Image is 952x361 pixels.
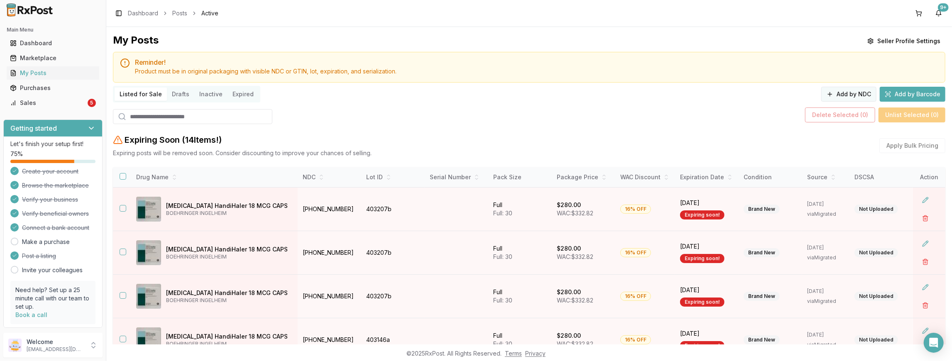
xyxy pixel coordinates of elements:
[744,335,780,344] div: Brand New
[3,328,103,343] button: Support
[8,339,22,352] img: User avatar
[10,123,57,133] h3: Getting started
[680,210,724,220] div: Expiring soon!
[3,81,103,95] button: Purchases
[3,51,103,65] button: Marketplace
[22,181,89,190] span: Browse the marketplace
[854,205,898,214] div: Not Uploaded
[557,210,593,217] span: WAC: $332.82
[166,289,291,297] p: [MEDICAL_DATA] HandiHaler 18 MCG CAPS
[298,187,361,231] td: [PHONE_NUMBER]
[27,338,84,346] p: Welcome
[115,88,167,101] button: Listed for Sale
[525,350,546,357] a: Privacy
[807,332,844,338] p: [DATE]
[680,298,724,307] div: Expiring soon!
[493,340,512,347] span: Full: 30
[166,341,291,347] p: BOEHRINGER INGELHEIM
[918,211,933,226] button: Delete
[557,201,581,209] p: $280.00
[166,297,291,304] p: BOEHRINGER INGELHEIM
[298,231,361,274] td: [PHONE_NUMBER]
[680,286,734,294] span: [DATE]
[3,37,103,50] button: Dashboard
[918,323,933,338] button: Edit
[744,292,780,301] div: Brand New
[744,205,780,214] div: Brand New
[366,173,420,181] div: Lot ID
[744,248,780,257] div: Brand New
[194,88,228,101] button: Inactive
[88,99,96,107] div: 5
[136,327,161,352] img: Spiriva HandiHaler 18 MCG CAPS
[620,292,651,301] div: 16% OFF
[680,173,734,181] div: Expiration Date
[27,346,84,353] p: [EMAIL_ADDRESS][DOMAIN_NAME]
[228,88,259,101] button: Expired
[880,87,945,102] button: Add by Barcode
[918,236,933,251] button: Edit
[493,253,512,260] span: Full: 30
[932,7,945,20] button: 9+
[136,173,291,181] div: Drug Name
[488,231,552,274] td: Full
[22,224,89,232] span: Connect a bank account
[680,341,724,350] div: Expiring soon!
[924,333,944,353] div: Open Intercom Messenger
[488,187,552,231] td: Full
[22,167,78,176] span: Create your account
[135,59,938,66] h5: Reminder!
[557,297,593,304] span: WAC: $332.82
[7,51,99,66] a: Marketplace
[430,173,483,181] div: Serial Number
[557,253,593,260] span: WAC: $332.82
[166,254,291,260] p: BOEHRINGER INGELHEIM
[557,244,581,253] p: $280.00
[128,9,218,17] nav: breadcrumb
[166,202,291,210] p: [MEDICAL_DATA] HandiHaler 18 MCG CAPS
[849,167,913,187] th: DSCSA
[7,80,99,95] a: Purchases
[201,9,218,17] span: Active
[22,266,83,274] a: Invite your colleagues
[807,201,844,207] p: [DATE]
[854,248,898,257] div: Not Uploaded
[505,350,522,357] a: Terms
[303,173,356,181] div: NDC
[167,88,194,101] button: Drafts
[22,252,56,260] span: Post a listing
[22,238,70,246] a: Make a purchase
[3,96,103,110] button: Sales5
[136,284,161,309] img: Spiriva HandiHaler 18 MCG CAPS
[913,167,945,187] th: Action
[680,242,734,251] span: [DATE]
[807,341,844,348] p: via Migrated
[10,39,96,47] div: Dashboard
[113,149,372,157] p: Expiring posts will be removed soon. Consider discounting to improve your chances of selling.
[113,34,159,49] div: My Posts
[128,9,158,17] a: Dashboard
[938,3,949,12] div: 9+
[136,240,161,265] img: Spiriva HandiHaler 18 MCG CAPS
[125,134,222,146] h2: Expiring Soon ( 14 Item s !)
[136,197,161,222] img: Spiriva HandiHaler 18 MCG CAPS
[807,211,844,217] p: via Migrated
[298,274,361,318] td: [PHONE_NUMBER]
[361,231,425,274] td: 403207b
[557,173,610,181] div: Package Price
[739,167,802,187] th: Condition
[807,244,844,251] p: [DATE]
[620,205,651,214] div: 16% OFF
[854,335,898,344] div: Not Uploaded
[10,54,96,62] div: Marketplace
[488,274,552,318] td: Full
[361,187,425,231] td: 403207b
[807,254,844,261] p: via Migrated
[15,311,47,318] a: Book a call
[7,66,99,80] a: My Posts
[821,87,876,102] button: Add by NDC
[680,329,734,338] span: [DATE]
[620,173,670,181] div: WAC Discount
[10,140,95,148] p: Let's finish your setup first!
[3,66,103,80] button: My Posts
